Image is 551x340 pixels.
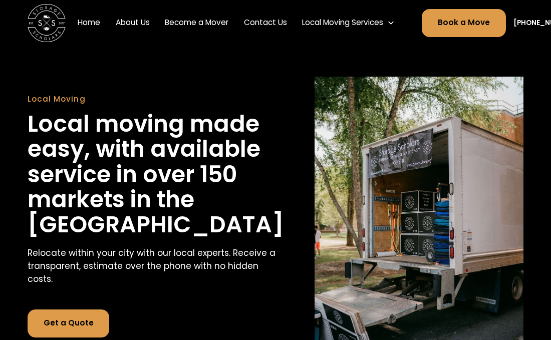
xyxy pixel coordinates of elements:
[112,10,153,37] a: About Us
[28,309,109,337] a: Get a Quote
[299,14,399,33] div: Local Moving Services
[240,10,291,37] a: Contact Us
[302,17,383,29] div: Local Moving Services
[28,247,284,285] p: Relocate within your city with our local experts. Receive a transparent, estimate over the phone ...
[161,10,232,37] a: Become a Mover
[28,111,284,237] h1: Local moving made easy, with available service in over 150 markets in the [GEOGRAPHIC_DATA]
[422,9,505,37] a: Book a Move
[74,10,104,37] a: Home
[28,94,284,105] div: Local Moving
